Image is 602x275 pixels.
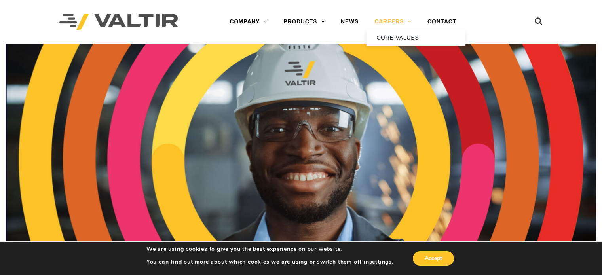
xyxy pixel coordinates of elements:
p: You can find out more about which cookies we are using or switch them off in . [146,258,393,266]
a: COMPANY [222,14,275,30]
a: PRODUCTS [275,14,333,30]
button: Accept [413,251,454,266]
a: CONTACT [420,14,464,30]
button: settings [369,258,391,266]
a: NEWS [333,14,367,30]
p: We are using cookies to give you the best experience on our website. [146,246,393,253]
a: CORE VALUES [367,30,465,46]
img: Valtir [59,14,178,30]
a: CAREERS [367,14,420,30]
